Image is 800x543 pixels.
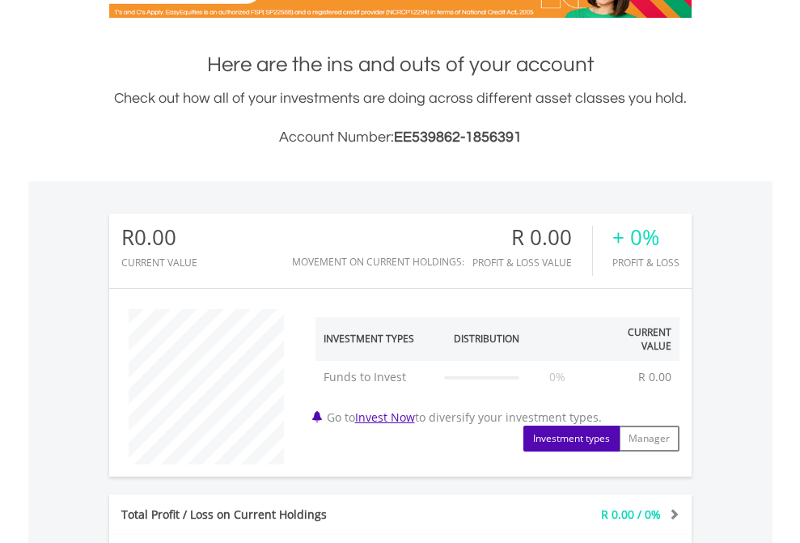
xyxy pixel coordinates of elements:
[315,361,437,393] td: Funds to Invest
[472,226,592,249] div: R 0.00
[121,226,197,249] div: R0.00
[601,507,661,522] span: R 0.00 / 0%
[355,409,415,425] a: Invest Now
[612,257,679,268] div: Profit & Loss
[303,301,692,452] div: Go to to diversify your investment types.
[315,317,437,361] th: Investment Types
[588,317,679,361] th: Current Value
[630,361,679,393] td: R 0.00
[292,257,464,267] div: Movement on Current Holdings:
[454,332,519,346] div: Distribution
[109,87,692,149] div: Check out how all of your investments are doing across different asset classes you hold.
[109,50,692,79] h1: Here are the ins and outs of your account
[523,426,620,452] button: Investment types
[472,257,592,268] div: Profit & Loss Value
[121,257,197,268] div: CURRENT VALUE
[527,361,588,393] td: 0%
[109,126,692,149] h3: Account Number:
[619,426,679,452] button: Manager
[612,226,679,249] div: + 0%
[394,129,522,145] span: EE539862-1856391
[109,507,449,523] div: Total Profit / Loss on Current Holdings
